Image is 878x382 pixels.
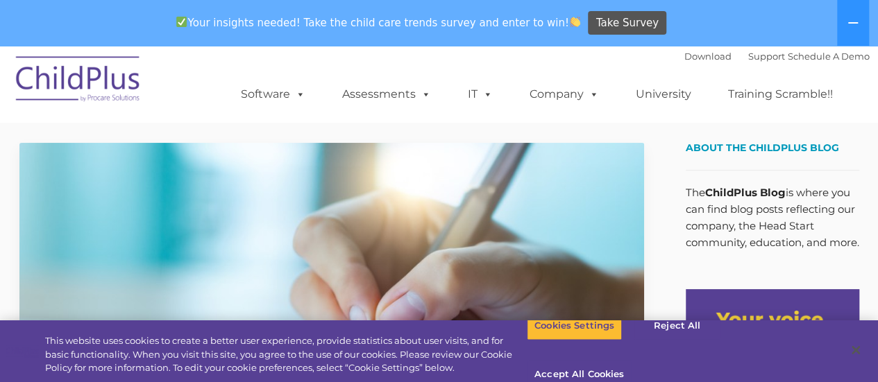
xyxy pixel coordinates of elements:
[686,184,859,251] p: The is where you can find blog posts reflecting our company, the Head Start community, education,...
[516,80,613,108] a: Company
[588,11,666,35] a: Take Survey
[686,141,839,154] span: About the ChildPlus Blog
[570,17,580,27] img: 👏
[176,17,187,27] img: ✅
[714,80,847,108] a: Training Scramble!!
[171,9,586,36] span: Your insights needed! Take the child care trends survey and enter to win!
[684,51,870,62] font: |
[622,80,705,108] a: University
[9,46,148,116] img: ChildPlus by Procare Solutions
[788,51,870,62] a: Schedule A Demo
[705,186,786,199] strong: ChildPlus Blog
[45,334,527,375] div: This website uses cookies to create a better user experience, provide statistics about user visit...
[748,51,785,62] a: Support
[527,311,622,340] button: Cookies Settings
[328,80,445,108] a: Assessments
[227,80,319,108] a: Software
[634,311,720,340] button: Reject All
[596,11,659,35] span: Take Survey
[684,51,732,62] a: Download
[454,80,507,108] a: IT
[841,335,871,365] button: Close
